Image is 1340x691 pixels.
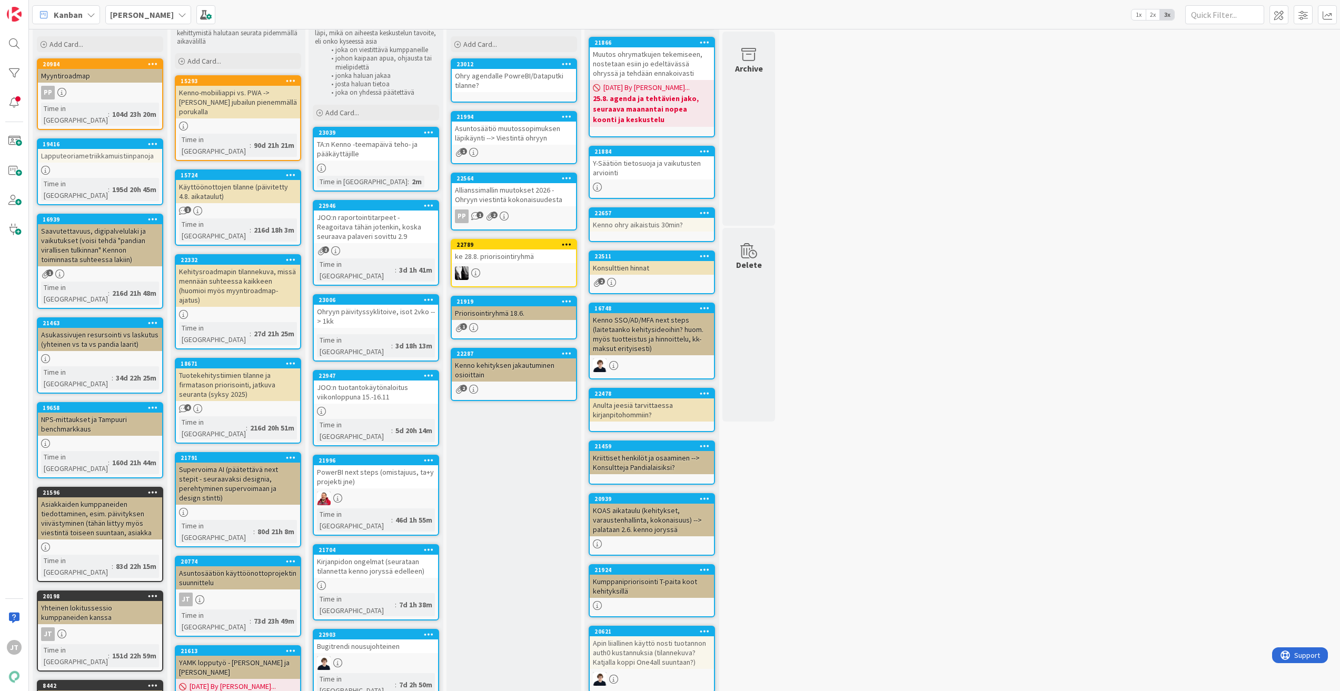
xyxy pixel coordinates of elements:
[408,176,409,187] span: :
[451,296,577,339] a: 21919Priorisointiryhmä 18.6.
[603,82,690,93] span: [DATE] By [PERSON_NAME]...
[452,112,576,145] div: 21994Asuntosäätiö muutossopimuksen läpikäynti --> Viestintä ohryyn
[325,54,438,72] li: johon kaipaan apua, ohjausta tai mielipidettä
[590,389,714,422] div: 22478Anulta jeesiä tarvittaessa kirjanpitohommiin?
[590,494,714,536] div: 20939KOAS aikataulu (kehitykset, varaustenhallinta, kokonaisuus) --> palataan 2.6. kenno joryssä
[452,112,576,122] div: 21994
[41,178,108,201] div: Time in [GEOGRAPHIC_DATA]
[452,297,576,306] div: 21919
[313,200,439,286] a: 22946JOO:n raportointitarpeet - Reagoitava tähän jotenkin, koska seuraava palaveri sovittu 2.9Tim...
[1160,9,1174,20] span: 3x
[250,615,251,627] span: :
[590,47,714,80] div: Muutos ohrymatkujen tekemiseen, nostetaan esiin jo edeltävässä ohryssä ja tehdään ennakoivasti
[176,86,300,118] div: Kenno-mobiiliappi vs. PWA -> [PERSON_NAME] jubailun pienemmällä porukalla
[319,202,438,209] div: 22946
[319,129,438,136] div: 23039
[181,77,300,85] div: 15293
[113,560,159,572] div: 83d 22h 15m
[451,111,577,164] a: 21994Asuntosäätiö muutossopimuksen läpikäynti --> Viestintä ohryyn
[451,58,577,103] a: 23012Ohry agendalle PowreBI/Dataputki tilanne?
[594,305,714,312] div: 16748
[176,359,300,368] div: 18671
[187,56,221,66] span: Add Card...
[325,88,438,97] li: joka on yhdessä päätettävä
[594,628,714,635] div: 20621
[251,139,297,151] div: 90d 21h 21m
[590,627,714,636] div: 20621
[451,348,577,401] a: 22287Kenno kehityksen jakautuminen osioittain
[463,39,497,49] span: Add Card...
[176,368,300,401] div: Tuotekehitystiimien tilanne ja firmatason priorisointi, jatkuva seuranta (syksy 2025)
[452,349,576,382] div: 22287Kenno kehityksen jakautuminen osioittain
[38,59,162,83] div: 20984Myyntiroadmap
[456,241,576,248] div: 22789
[1185,5,1264,24] input: Quick Filter...
[112,560,113,572] span: :
[317,258,395,282] div: Time in [GEOGRAPHIC_DATA]
[7,669,22,684] img: avatar
[452,69,576,92] div: Ohry agendalle PowreBI/Dataputki tilanne?
[590,38,714,47] div: 21866
[590,38,714,80] div: 21866Muutos ohrymatkujen tekemiseen, nostetaan esiin jo edeltävässä ohryssä ja tehdään ennakoivasti
[317,593,395,616] div: Time in [GEOGRAPHIC_DATA]
[314,137,438,161] div: TA:n Kenno -teemapäivä teho- ja pääkäyttäjille
[456,175,576,182] div: 22564
[456,113,576,121] div: 21994
[255,526,297,537] div: 80d 21h 8m
[43,489,162,496] div: 21596
[38,681,162,690] div: 8442
[452,349,576,358] div: 22287
[314,555,438,578] div: Kirjanpidon ongelmat (seurataan tilannetta kenno joryssä edelleen)
[175,556,301,637] a: 20774Asuntosäätiön käyttöönottoprojektin suunnitteluJTTime in [GEOGRAPHIC_DATA]:73d 23h 49m
[590,261,714,275] div: Konsulttien hinnat
[452,59,576,92] div: 23012Ohry agendalle PowreBI/Dataputki tilanne?
[110,457,159,468] div: 160d 21h 44m
[317,492,331,505] img: JS
[181,558,300,565] div: 20774
[594,148,714,155] div: 21884
[590,147,714,179] div: 21884Y-Säätiön tietosuoja ja vaikutusten arviointi
[37,214,163,309] a: 16939Saavutettavuus, digipalvelulaki ja vaikutukset (voisi tehdä "pandian virallisen tulkinnan" K...
[46,269,53,276] span: 1
[41,282,108,305] div: Time in [GEOGRAPHIC_DATA]
[314,380,438,404] div: JOO:n tuotantokäytönaloitus viikonloppuna 15.-16.11
[110,650,159,662] div: 151d 22h 59m
[38,59,162,69] div: 20984
[179,134,250,157] div: Time in [GEOGRAPHIC_DATA]
[593,93,711,125] b: 25.8. agenda ja tehtävien jako, seuraava maanantai nopea koonti ja keskustelu
[176,453,300,463] div: 21791
[176,171,300,203] div: 15724Käyttöönottojen tilanne (päivitetty 4.8. aikataulut)
[590,252,714,261] div: 22511
[38,318,162,351] div: 21463Asukassivujen resursointi vs laskutus (yhteinen vs ta vs pandia laarit)
[590,442,714,474] div: 21459Kriittiset henkilöt ja osaaminen --> Konsultteja Pandialaisiksi?
[589,440,715,485] a: 21459Kriittiset henkilöt ja osaaminen --> Konsultteja Pandialaisiksi?
[43,216,162,223] div: 16939
[37,58,163,130] a: 20984MyyntiroadmapPPTime in [GEOGRAPHIC_DATA]:104d 23h 20m
[317,656,331,670] img: MT
[325,72,438,80] li: jonka haluan jakaa
[491,212,498,218] span: 2
[38,149,162,163] div: Lapputeoriametriikkamuistiinpanoja
[736,258,762,271] div: Delete
[176,463,300,505] div: Supervoima AI (päätettävä next stepit - seuraavaksi designia, perehtyminen supervoimaan ja design...
[590,565,714,598] div: 21924Kumppanipriorisointi T-paita koot kehityksillä
[175,75,301,161] a: 15293Kenno-mobiiliappi vs. PWA -> [PERSON_NAME] jubailun pienemmällä porukallaTime in [GEOGRAPHIC...
[590,218,714,232] div: Kenno ohry aikaistuis 30min?
[38,86,162,99] div: PP
[179,520,253,543] div: Time in [GEOGRAPHIC_DATA]
[594,253,714,260] div: 22511
[37,138,163,205] a: 19416LapputeoriametriikkamuistiinpanojaTime in [GEOGRAPHIC_DATA]:195d 20h 45m
[460,148,467,155] span: 1
[322,246,329,253] span: 2
[176,593,300,606] div: JT
[247,422,297,434] div: 216d 20h 51m
[250,224,251,236] span: :
[590,156,714,179] div: Y-Säätiön tietosuoja ja vaikutusten arviointi
[590,208,714,232] div: 22657Kenno ohry aikaistuis 30min?
[1146,9,1160,20] span: 2x
[175,254,301,349] a: 22332Kehitysroadmapin tilannekuva, missä mennään suhteessa kaikkeen (huomioi myös myyntiroadmap-a...
[314,545,438,578] div: 21704Kirjanpidon ongelmat (seurataan tilannetta kenno joryssä edelleen)
[594,443,714,450] div: 21459
[590,636,714,669] div: Apin liiallinen käyttö nosti tuotannon auth0 kustannuksia (tilannekuva? Katjalla koppi One4all su...
[184,404,191,411] span: 4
